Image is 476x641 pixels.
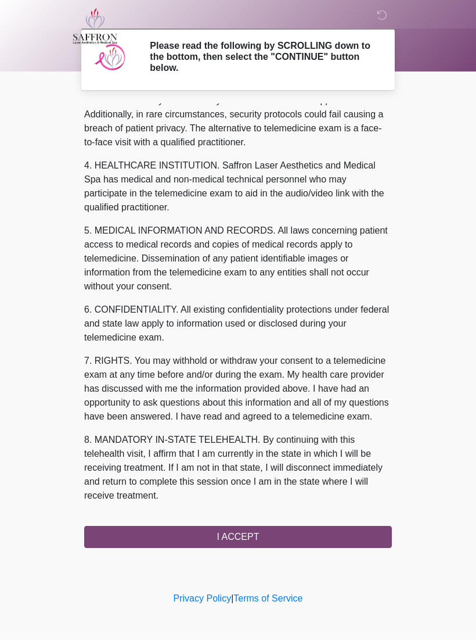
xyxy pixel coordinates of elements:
p: 8. MANDATORY IN-STATE TELEHEALTH. By continuing with this telehealth visit, I affirm that I am cu... [84,434,392,503]
img: Saffron Laser Aesthetics and Medical Spa Logo [73,9,118,45]
a: Privacy Policy [174,594,232,604]
a: Terms of Service [233,594,302,604]
a: | [231,594,233,604]
p: 4. HEALTHCARE INSTITUTION. Saffron Laser Aesthetics and Medical Spa has medical and non-medical t... [84,159,392,215]
p: 5. MEDICAL INFORMATION AND RECORDS. All laws concerning patient access to medical records and cop... [84,224,392,294]
h2: Please read the following by SCROLLING down to the bottom, then select the "CONTINUE" button below. [150,41,374,74]
button: I ACCEPT [84,527,392,549]
p: 6. CONFIDENTIALITY. All existing confidentiality protections under federal and state law apply to... [84,303,392,345]
img: Agent Avatar [93,41,128,76]
p: 7. RIGHTS. You may withhold or withdraw your consent to a telemedicine exam at any time before an... [84,354,392,424]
